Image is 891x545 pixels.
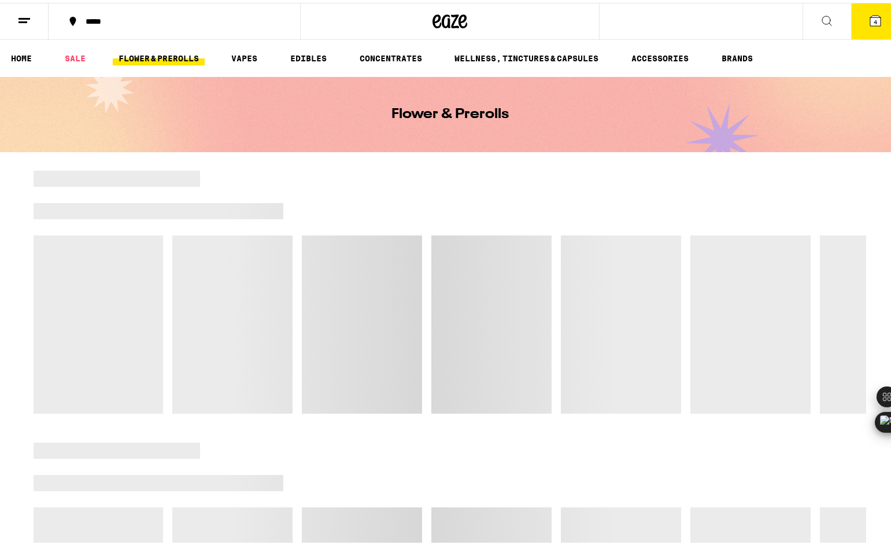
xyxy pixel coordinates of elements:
a: BRANDS [716,49,759,62]
a: WELLNESS, TINCTURES & CAPSULES [449,49,604,62]
a: EDIBLES [284,49,332,62]
a: FLOWER & PREROLLS [113,49,205,62]
h1: Flower & Prerolls [391,105,509,119]
a: ACCESSORIES [626,49,694,62]
a: SALE [59,49,91,62]
span: Hi. Need any help? [7,8,83,17]
a: CONCENTRATES [354,49,428,62]
a: HOME [5,49,38,62]
a: VAPES [225,49,263,62]
span: 4 [874,16,877,23]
